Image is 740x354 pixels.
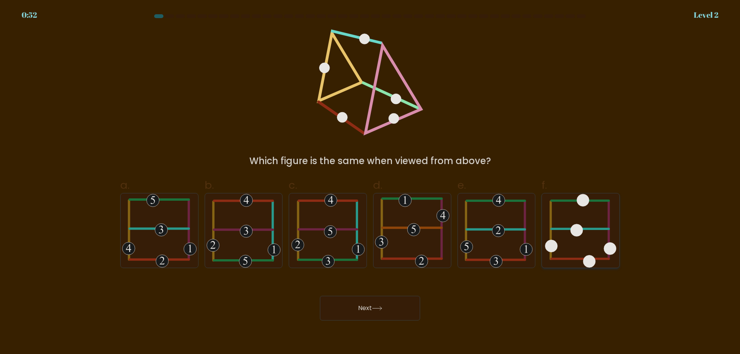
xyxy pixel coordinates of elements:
[373,178,382,193] span: d.
[289,178,297,193] span: c.
[120,178,129,193] span: a.
[125,154,615,168] div: Which figure is the same when viewed from above?
[320,296,420,320] button: Next
[542,178,547,193] span: f.
[694,9,718,21] div: Level 2
[22,9,37,21] div: 0:52
[205,178,214,193] span: b.
[457,178,466,193] span: e.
